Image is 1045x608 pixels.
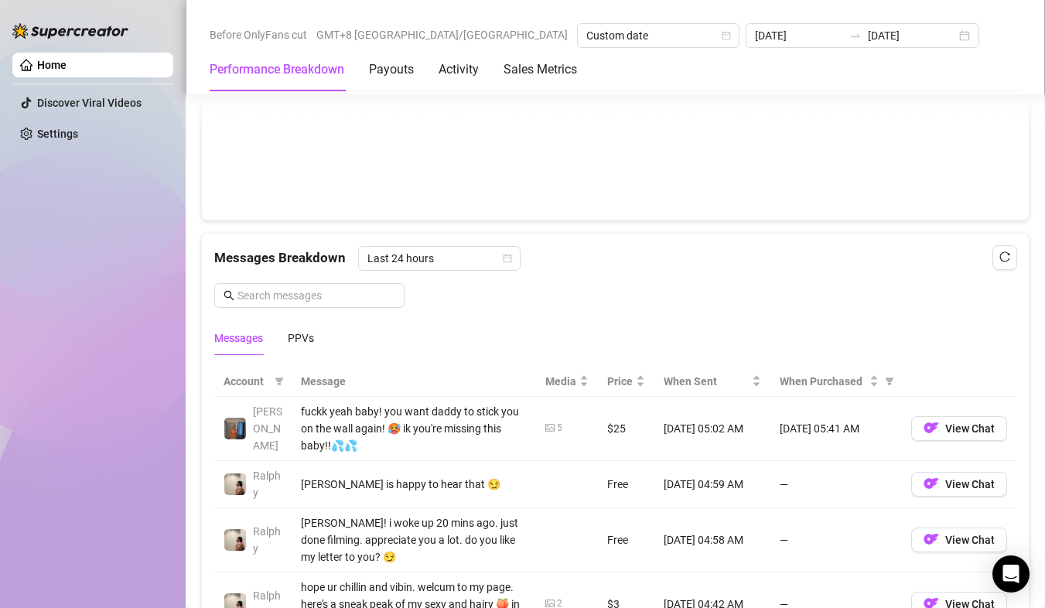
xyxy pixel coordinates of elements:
img: Ralphy [224,529,246,551]
img: Wayne [224,418,246,439]
span: Account [224,373,268,390]
a: OFView Chat [911,537,1007,549]
th: Price [598,367,654,397]
div: fuckk yeah baby! you want daddy to stick you on the wall again! 🥵 ik you're missing this baby!!💦💦 [301,403,527,454]
span: Last 24 hours [367,247,511,270]
div: PPVs [288,330,314,347]
img: OF [924,420,939,436]
div: Sales Metrics [504,60,577,79]
a: Home [37,59,67,71]
span: Media [545,373,576,390]
div: [PERSON_NAME]! i woke up 20 mins ago. just done filming. appreciate you a lot. do you like my let... [301,514,527,565]
span: GMT+8 [GEOGRAPHIC_DATA]/[GEOGRAPHIC_DATA] [316,23,568,46]
span: swap-right [849,29,862,42]
img: Ralphy [224,473,246,495]
span: Before OnlyFans cut [210,23,307,46]
td: — [770,508,902,572]
td: Free [598,508,654,572]
a: OFView Chat [911,481,1007,494]
span: calendar [503,254,512,263]
td: [DATE] 05:41 AM [770,397,902,461]
span: [PERSON_NAME] [253,405,282,452]
span: Ralphy [253,525,281,555]
div: Open Intercom Messenger [992,555,1030,593]
img: logo-BBDzfeDw.svg [12,23,128,39]
span: picture [545,599,555,608]
div: Messages Breakdown [214,246,1016,271]
span: to [849,29,862,42]
div: Performance Breakdown [210,60,344,79]
td: [DATE] 05:02 AM [654,397,770,461]
span: View Chat [945,534,995,546]
div: Activity [439,60,479,79]
span: Ralphy [253,470,281,499]
a: OFView Chat [911,425,1007,438]
span: filter [271,370,287,393]
td: [DATE] 04:59 AM [654,461,770,508]
span: picture [545,423,555,432]
th: When Sent [654,367,770,397]
span: Custom date [586,24,730,47]
div: Payouts [369,60,414,79]
span: search [224,290,234,301]
div: 5 [557,421,562,436]
span: View Chat [945,422,995,435]
div: Messages [214,330,263,347]
input: Start date [755,27,843,44]
span: Price [607,373,633,390]
td: $25 [598,397,654,461]
a: Discover Viral Videos [37,97,142,109]
span: filter [885,377,894,386]
span: When Sent [664,373,749,390]
span: reload [999,251,1010,262]
img: OF [924,476,939,491]
input: End date [868,27,956,44]
span: filter [882,370,897,393]
td: Free [598,461,654,508]
button: OFView Chat [911,528,1007,552]
button: OFView Chat [911,416,1007,441]
a: Settings [37,128,78,140]
img: OF [924,531,939,547]
button: OFView Chat [911,472,1007,497]
div: [PERSON_NAME] is happy to hear that 😏 [301,476,527,493]
span: When Purchased [780,373,866,390]
span: calendar [722,31,731,40]
th: Media [536,367,598,397]
span: View Chat [945,478,995,490]
input: Search messages [237,287,395,304]
td: [DATE] 04:58 AM [654,508,770,572]
th: When Purchased [770,367,902,397]
span: filter [275,377,284,386]
th: Message [292,367,536,397]
td: — [770,461,902,508]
